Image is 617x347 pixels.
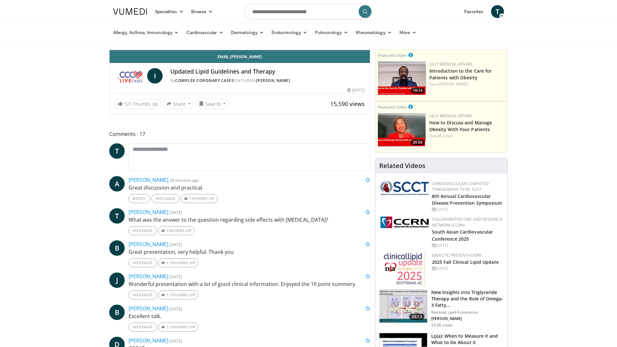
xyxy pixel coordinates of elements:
a: T [109,208,125,224]
a: Rheumatology [352,26,396,39]
img: VuMedi Logo [113,8,147,15]
img: 51a70120-4f25-49cc-93a4-67582377e75f.png.150x105_q85_autocrop_double_scale_upscale_version-0.2.png [380,181,429,195]
a: [PERSON_NAME] [129,241,168,248]
p: National Lipid Association [431,310,504,315]
p: What was the answer to the question regarding side effects with [MEDICAL_DATA]? [129,216,370,224]
a: [PERSON_NAME] [256,78,290,83]
small: [DATE] [170,274,182,280]
small: [DATE] [170,306,182,312]
div: By FEATURING [170,78,364,84]
a: T [491,5,504,18]
a: How to Discuss and Manage Obesity With Your Patients [429,120,492,132]
a: Thumbs Up [158,226,194,235]
p: [PERSON_NAME] [431,316,504,321]
small: [DATE] [170,338,182,344]
span: 1 [166,325,169,329]
a: Message [129,258,157,267]
a: Collaborative CME and Research Network (CCRN) [432,217,502,228]
a: Message [129,323,157,332]
a: Endocrinology [268,26,311,39]
h3: Lp(a): When to Measure it and What to Do About it [431,333,504,346]
a: Thumbs Up [181,194,217,203]
a: Message [129,290,157,299]
p: Great presentation, very helpful. Thank you [129,248,370,256]
a: Dermatology [227,26,268,39]
small: [DATE] [170,209,182,215]
h4: Updated Lipid Guidelines and Therapy [170,68,364,75]
div: [DATE] [432,243,502,248]
a: Pulmonology [311,26,352,39]
img: a04ee3ba-8487-4636-b0fb-5e8d268f3737.png.150x105_q85_autocrop_double_scale_upscale_version-0.2.png [380,217,429,228]
a: Cardiovascular [183,26,227,39]
small: 28 minutes ago [170,177,199,183]
a: T [109,143,125,159]
a: Favorites [461,5,487,18]
span: 28:13 [409,314,425,320]
button: Share [164,99,193,109]
div: Feat. [429,133,505,139]
a: [PERSON_NAME] [129,337,168,344]
a: 8th Annual Cardiovascular Disease Prevention Symposium [432,193,502,206]
a: J [109,272,125,288]
a: 1 Thumbs Up [158,323,198,332]
a: 30:56 [378,113,426,147]
a: South Asian Cardiovascular Conference 2025 [432,229,493,242]
a: 1 Thumbs Up [158,290,198,299]
img: d65bce67-f81a-47c5-b47d-7b8806b59ca8.jpg.150x105_q85_autocrop_double_scale_upscale_version-0.2.jpg [384,253,425,286]
div: [DATE] [347,87,364,93]
small: [DATE] [170,242,182,247]
a: 1 Thumbs Up [158,258,198,267]
a: 121 Thumbs Up [115,99,161,109]
p: 24.0K views [431,323,452,328]
input: Search topics, interventions [244,4,373,19]
span: 30:56 [411,139,425,145]
a: [PERSON_NAME] [129,273,168,280]
a: [PERSON_NAME] [129,176,168,183]
a: 28:13 New Insights into Triglyceride Therapy and the Role of Omega-3 Fatty… National Lipid Associ... [379,289,504,328]
a: [PERSON_NAME] [129,305,168,312]
span: 19:14 [411,88,425,93]
a: 19:14 [378,61,426,95]
small: Featured Video [378,104,407,110]
a: Complex Coronary Cases [175,78,234,83]
span: 121 [124,101,132,107]
a: Message [129,226,157,235]
a: I [147,68,163,84]
a: A [109,176,125,191]
a: Browse [187,5,217,18]
a: Reply [129,194,150,203]
img: c98a6a29-1ea0-4bd5-8cf5-4d1e188984a7.png.150x105_q85_crop-smart_upscale.png [378,113,426,147]
h3: New Insights into Triglyceride Therapy and the Role of Omega-3 Fatty… [431,289,504,308]
a: Allergy, Asthma, Immunology [109,26,183,39]
a: [PERSON_NAME] [438,81,469,87]
a: [PERSON_NAME] [129,209,168,216]
div: Feat. [429,81,505,87]
img: 45ea033d-f728-4586-a1ce-38957b05c09e.150x105_q85_crop-smart_upscale.jpg [380,289,427,323]
a: More [396,26,420,39]
img: acc2e291-ced4-4dd5-b17b-d06994da28f3.png.150x105_q85_crop-smart_upscale.png [378,61,426,95]
a: B [109,305,125,320]
a: Lilly Medical Affairs [429,61,473,67]
a: Cardiovascular Computed Tomography TV by SCCT [432,181,489,192]
a: M. Look [438,133,452,138]
a: Lilly Medical Affairs [429,113,473,119]
div: [DATE] [432,207,502,212]
p: Excellent talk. [129,312,370,320]
a: 2025 Fall Clinical Lipid Update [432,259,499,265]
div: Didactic Presentations [432,253,502,258]
span: 1 [166,260,169,265]
a: B [109,240,125,256]
a: Specialties [151,5,187,18]
span: 15,590 views [330,100,365,108]
a: Email [PERSON_NAME] [110,50,370,63]
a: Introduction to the Care for Patients with Obesity [429,68,492,81]
h4: Related Videos [379,162,425,170]
span: 1 [166,292,169,297]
